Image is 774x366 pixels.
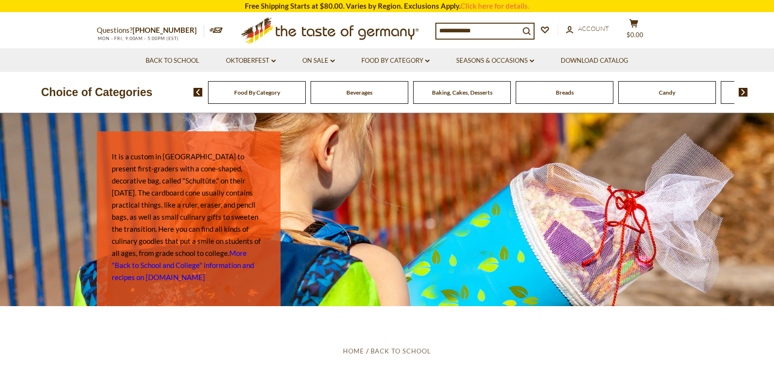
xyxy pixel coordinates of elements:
a: Breads [556,89,574,96]
a: Back to School [146,56,199,66]
p: Questions? [97,24,204,37]
a: Oktoberfest [226,56,276,66]
img: next arrow [739,88,748,97]
button: $0.00 [619,19,648,43]
span: MON - FRI, 9:00AM - 5:00PM (EST) [97,36,179,41]
a: Beverages [346,89,372,96]
a: Back to School [371,347,431,355]
img: previous arrow [193,88,203,97]
span: $0.00 [626,31,643,39]
a: Food By Category [361,56,430,66]
a: Account [566,24,609,34]
a: [PHONE_NUMBER] [133,26,197,34]
a: Home [343,347,364,355]
a: Seasons & Occasions [456,56,534,66]
a: On Sale [302,56,335,66]
a: Food By Category [234,89,280,96]
a: Download Catalog [561,56,628,66]
a: Click here for details. [461,1,529,10]
p: It is a custom in [GEOGRAPHIC_DATA] to present first-graders with a cone-shaped, decorative bag, ... [112,151,266,283]
span: Account [578,25,609,32]
a: Baking, Cakes, Desserts [432,89,492,96]
a: More "Back to School and College" information and recipes on [DOMAIN_NAME] [112,249,254,282]
a: Candy [659,89,675,96]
